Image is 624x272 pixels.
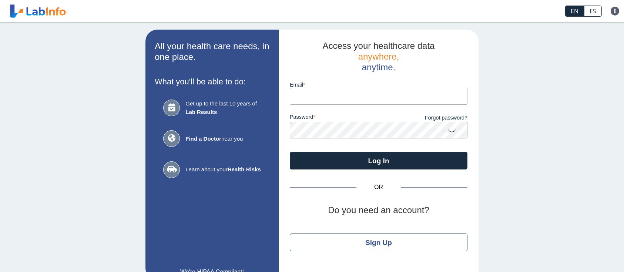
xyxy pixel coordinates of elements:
span: near you [185,135,261,143]
b: Health Risks [228,166,261,172]
button: Sign Up [290,234,467,251]
span: anywhere, [358,51,399,61]
span: Access your healthcare data [323,41,435,51]
label: password [290,114,379,122]
a: Forgot password? [379,114,467,122]
b: Lab Results [185,109,217,115]
span: anytime. [362,62,396,72]
h2: All your health care needs, in one place. [155,41,269,63]
label: Email [290,82,467,88]
h2: Do you need an account? [290,205,467,216]
span: Learn about your [185,165,261,174]
button: Log In [290,152,467,169]
span: Get up to the last 10 years of [185,100,261,116]
b: Find a Doctor [185,135,221,142]
a: EN [565,6,584,17]
a: ES [584,6,602,17]
span: OR [356,183,401,192]
h3: What you'll be able to do: [155,77,269,86]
